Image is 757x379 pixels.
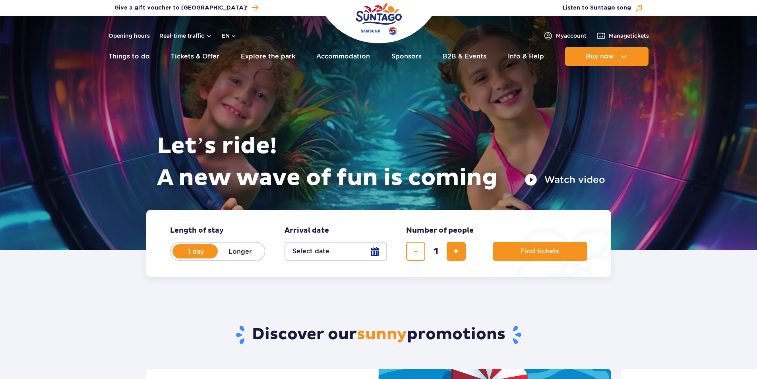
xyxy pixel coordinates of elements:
[218,243,263,260] label: Longer
[543,31,587,41] a: Myaccount
[170,226,224,235] span: Length of stay
[565,47,649,66] button: Buy now
[146,210,611,277] form: Planning your visit to Park of Poland
[443,47,486,66] a: B2B & Events
[285,226,329,235] span: Arrival date
[426,242,445,261] input: number of tickets
[173,243,219,260] label: 1 day
[108,47,150,66] a: Things to do
[447,242,466,261] button: add ticket
[493,242,587,261] button: Find tickets
[563,4,631,12] span: Listen to Suntago song
[108,32,150,40] a: Opening hours
[357,325,407,344] span: sunny
[114,2,258,13] a: Give a gift voucher to [GEOGRAPHIC_DATA]!
[596,31,649,41] a: Managetickets
[563,4,643,12] button: Listen to Suntago song
[525,173,605,186] button: Watch video
[241,47,295,66] a: Explore the park
[159,33,212,39] button: Real-time traffic
[521,248,559,255] span: Find tickets
[114,4,248,12] span: Give a gift voucher to [GEOGRAPHIC_DATA]!
[316,47,370,66] a: Accommodation
[406,226,474,235] span: Number of people
[391,47,422,66] a: Sponsors
[586,53,614,60] span: Buy now
[222,32,237,40] button: en
[556,32,587,40] span: My account
[146,325,611,345] h2: Discover our promotions
[171,47,219,66] a: Tickets & Offer
[157,130,605,194] h1: Let’s ride! A new wave of fun is coming
[285,242,387,261] button: Select date
[609,32,649,40] span: Manage tickets
[508,47,544,66] a: Info & Help
[406,242,425,261] button: remove ticket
